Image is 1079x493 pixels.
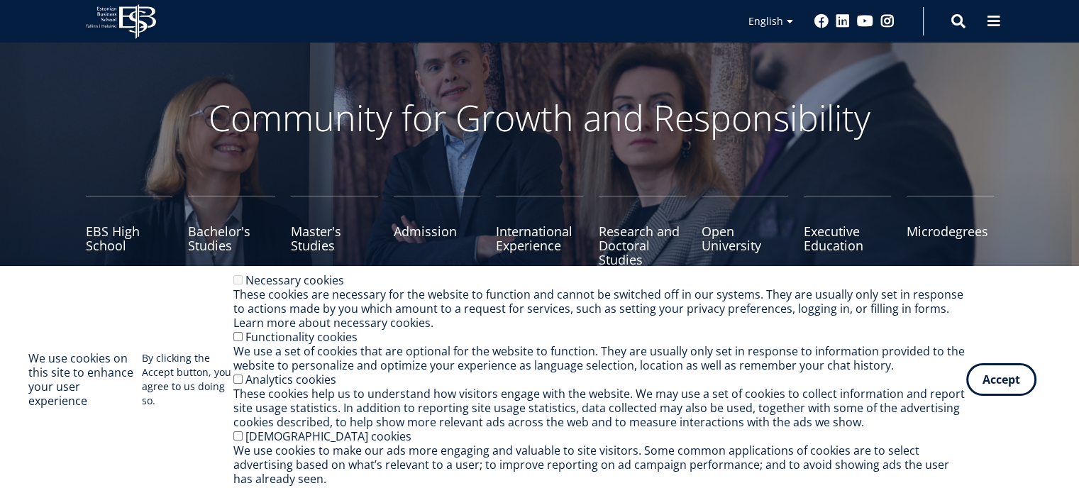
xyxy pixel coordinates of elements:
a: Youtube [857,14,873,28]
div: We use cookies to make our ads more engaging and valuable to site visitors. Some common applicati... [233,443,966,486]
a: Instagram [880,14,895,28]
label: Necessary cookies [245,272,344,288]
a: Microdegrees [907,196,994,267]
p: Community for Growth and Responsibility [164,96,916,139]
div: These cookies help us to understand how visitors engage with the website. We may use a set of coo... [233,387,966,429]
label: [DEMOGRAPHIC_DATA] cookies [245,428,411,444]
a: EBS High School [86,196,173,267]
button: Accept [966,363,1036,396]
div: These cookies are necessary for the website to function and cannot be switched off in our systems... [233,287,966,330]
a: Executive Education [804,196,891,267]
a: Linkedin [836,14,850,28]
a: Bachelor's Studies [188,196,275,267]
p: By clicking the Accept button, you agree to us doing so. [142,351,233,408]
a: Admission [394,196,481,267]
a: Open University [702,196,789,267]
a: Master's Studies [291,196,378,267]
h2: We use cookies on this site to enhance your user experience [28,351,142,408]
label: Analytics cookies [245,372,336,387]
a: Facebook [814,14,829,28]
a: International Experience [496,196,583,267]
label: Functionality cookies [245,329,358,345]
div: We use a set of cookies that are optional for the website to function. They are usually only set ... [233,344,966,372]
a: Research and Doctoral Studies [599,196,686,267]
